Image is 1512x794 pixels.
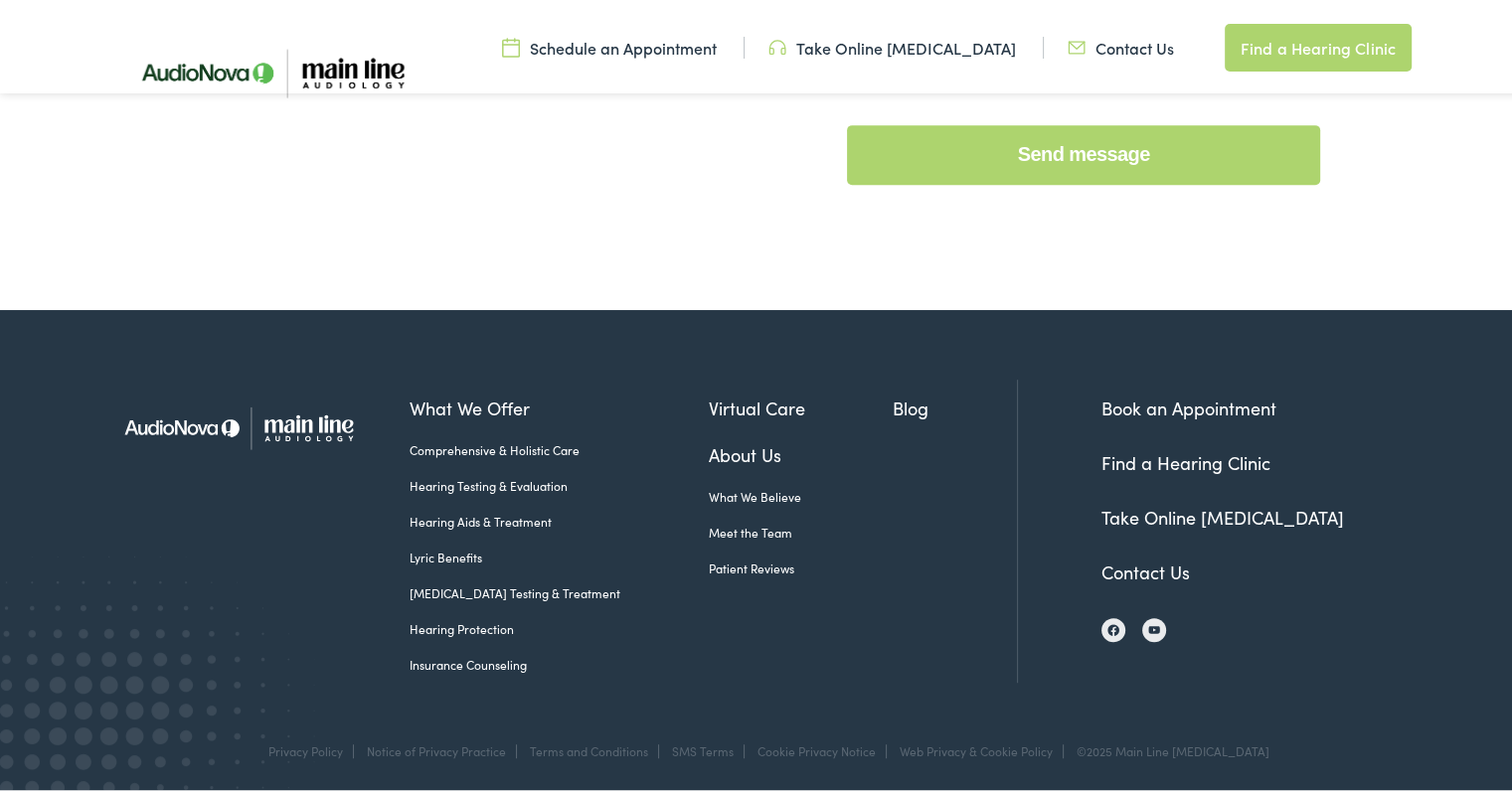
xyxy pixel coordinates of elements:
a: Schedule an Appointment [502,33,717,55]
a: Privacy Policy [268,738,343,755]
img: Main Line Audiology [107,376,381,472]
a: What We Offer [410,391,709,417]
img: Facebook icon, indicating the presence of the site or brand on the social media platform. [1107,620,1119,632]
a: Comprehensive & Holistic Care [410,437,709,455]
a: What We Believe [709,484,894,502]
a: About Us [709,437,894,464]
a: [MEDICAL_DATA] Testing & Treatment [410,580,709,598]
a: Web Privacy & Cookie Policy [900,738,1053,755]
a: Meet the Team [709,520,894,538]
a: Hearing Testing & Evaluation [410,473,709,491]
a: Find a Hearing Clinic [1225,20,1412,68]
a: Find a Hearing Clinic [1101,446,1270,471]
a: Hearing Aids & Treatment [410,509,709,527]
img: utility icon [1068,33,1086,55]
a: Take Online [MEDICAL_DATA] [768,33,1016,55]
a: Hearing Protection [410,616,709,634]
div: ©2025 Main Line [MEDICAL_DATA] [1067,740,1269,754]
img: utility icon [768,33,786,55]
a: Contact Us [1101,556,1190,580]
a: Virtual Care [709,391,894,417]
a: Patient Reviews [709,556,894,573]
a: Lyric Benefits [410,545,709,562]
a: Cookie Privacy Notice [757,738,876,755]
a: Blog [893,391,1017,417]
a: SMS Terms [672,738,734,755]
a: Notice of Privacy Practice [367,738,506,755]
a: Terms and Conditions [530,738,648,755]
input: Send message [847,121,1320,181]
img: utility icon [502,33,520,55]
a: Insurance Counseling [410,652,709,670]
a: Contact Us [1068,33,1174,55]
img: YouTube [1148,620,1160,631]
a: Take Online [MEDICAL_DATA] [1101,501,1344,526]
a: Book an Appointment [1101,392,1276,416]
